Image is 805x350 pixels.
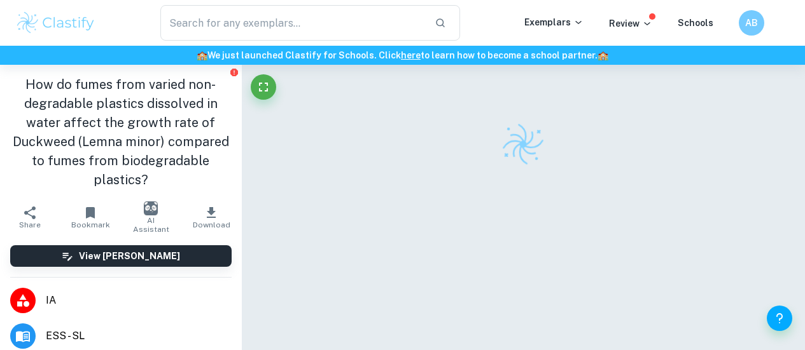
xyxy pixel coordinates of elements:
h6: View [PERSON_NAME] [79,249,180,263]
img: Clastify logo [15,10,96,36]
h6: AB [745,16,759,30]
h1: How do fumes from varied non-degradable plastics dissolved in water affect the growth rate of Duc... [10,75,232,189]
button: View [PERSON_NAME] [10,245,232,267]
h6: We just launched Clastify for Schools. Click to learn how to become a school partner. [3,48,802,62]
button: AI Assistant [121,199,181,235]
p: Review [609,17,652,30]
span: Bookmark [71,220,110,229]
p: Exemplars [524,15,584,29]
a: Schools [678,18,713,28]
button: Bookmark [60,199,121,235]
button: Download [181,199,242,235]
span: Share [19,220,41,229]
span: AI Assistant [129,216,174,234]
img: Clastify logo [499,120,547,168]
span: 🏫 [598,50,608,60]
img: AI Assistant [144,201,158,215]
button: Fullscreen [251,74,276,100]
input: Search for any exemplars... [160,5,424,41]
button: Help and Feedback [767,306,792,331]
button: Report issue [230,67,239,77]
span: IA [46,293,232,308]
span: 🏫 [197,50,207,60]
span: Download [193,220,230,229]
span: ESS - SL [46,328,232,344]
button: AB [739,10,764,36]
a: here [401,50,421,60]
